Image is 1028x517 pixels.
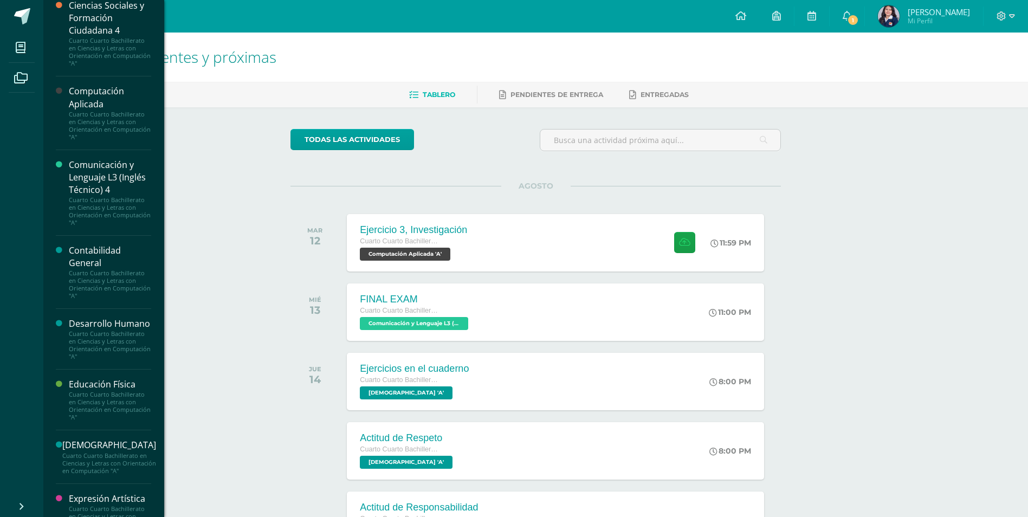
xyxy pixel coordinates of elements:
[360,224,467,236] div: Ejercicio 3, Investigación
[540,130,780,151] input: Busca una actividad próxima aquí...
[69,37,151,67] div: Cuarto Cuarto Bachillerato en Ciencias y Letras con Orientación en Computación "A"
[360,363,469,374] div: Ejercicios en el cuaderno
[69,378,151,421] a: Educación FísicaCuarto Cuarto Bachillerato en Ciencias y Letras con Orientación en Computación "A"
[309,365,321,373] div: JUE
[309,373,321,386] div: 14
[360,317,468,330] span: Comunicación y Lenguaje L3 (Inglés Técnico) 4 'A'
[360,432,455,444] div: Actitud de Respeto
[629,86,689,104] a: Entregadas
[69,378,151,391] div: Educación Física
[499,86,603,104] a: Pendientes de entrega
[69,85,151,140] a: Computación AplicadaCuarto Cuarto Bachillerato en Ciencias y Letras con Orientación en Computació...
[360,376,441,384] span: Cuarto Cuarto Bachillerato en Ciencias y Letras con Orientación en Computación
[69,318,151,360] a: Desarrollo HumanoCuarto Cuarto Bachillerato en Ciencias y Letras con Orientación en Computación "A"
[878,5,900,27] img: f73f293e994302f9016ea2d7664fea16.png
[360,248,450,261] span: Computación Aplicada 'A'
[69,493,151,505] div: Expresión Artística
[69,244,151,269] div: Contabilidad General
[290,129,414,150] a: todas las Actividades
[709,307,751,317] div: 11:00 PM
[69,159,151,196] div: Comunicación y Lenguaje L3 (Inglés Técnico) 4
[908,7,970,17] span: [PERSON_NAME]
[360,445,441,453] span: Cuarto Cuarto Bachillerato en Ciencias y Letras con Orientación en Computación
[360,294,471,305] div: FINAL EXAM
[510,91,603,99] span: Pendientes de entrega
[69,196,151,227] div: Cuarto Cuarto Bachillerato en Ciencias y Letras con Orientación en Computación "A"
[309,296,321,303] div: MIÉ
[69,318,151,330] div: Desarrollo Humano
[360,307,441,314] span: Cuarto Cuarto Bachillerato en Ciencias y Letras con Orientación en Computación
[307,234,322,247] div: 12
[360,386,452,399] span: Evangelización 'A'
[360,456,452,469] span: Evangelización 'A'
[69,269,151,300] div: Cuarto Cuarto Bachillerato en Ciencias y Letras con Orientación en Computación "A"
[69,85,151,110] div: Computación Aplicada
[62,439,156,451] div: [DEMOGRAPHIC_DATA]
[360,237,441,245] span: Cuarto Cuarto Bachillerato en Ciencias y Letras con Orientación en Computación
[360,502,478,513] div: Actitud de Responsabilidad
[62,439,156,474] a: [DEMOGRAPHIC_DATA]Cuarto Cuarto Bachillerato en Ciencias y Letras con Orientación en Computación "A"
[69,111,151,141] div: Cuarto Cuarto Bachillerato en Ciencias y Letras con Orientación en Computación "A"
[501,181,571,191] span: AGOSTO
[641,91,689,99] span: Entregadas
[710,238,751,248] div: 11:59 PM
[56,47,276,67] span: Actividades recientes y próximas
[908,16,970,25] span: Mi Perfil
[307,227,322,234] div: MAR
[69,159,151,227] a: Comunicación y Lenguaje L3 (Inglés Técnico) 4Cuarto Cuarto Bachillerato en Ciencias y Letras con ...
[69,391,151,421] div: Cuarto Cuarto Bachillerato en Ciencias y Letras con Orientación en Computación "A"
[847,14,859,26] span: 1
[69,244,151,300] a: Contabilidad GeneralCuarto Cuarto Bachillerato en Ciencias y Letras con Orientación en Computació...
[709,377,751,386] div: 8:00 PM
[423,91,455,99] span: Tablero
[62,452,156,475] div: Cuarto Cuarto Bachillerato en Ciencias y Letras con Orientación en Computación "A"
[709,446,751,456] div: 8:00 PM
[309,303,321,316] div: 13
[409,86,455,104] a: Tablero
[69,330,151,360] div: Cuarto Cuarto Bachillerato en Ciencias y Letras con Orientación en Computación "A"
